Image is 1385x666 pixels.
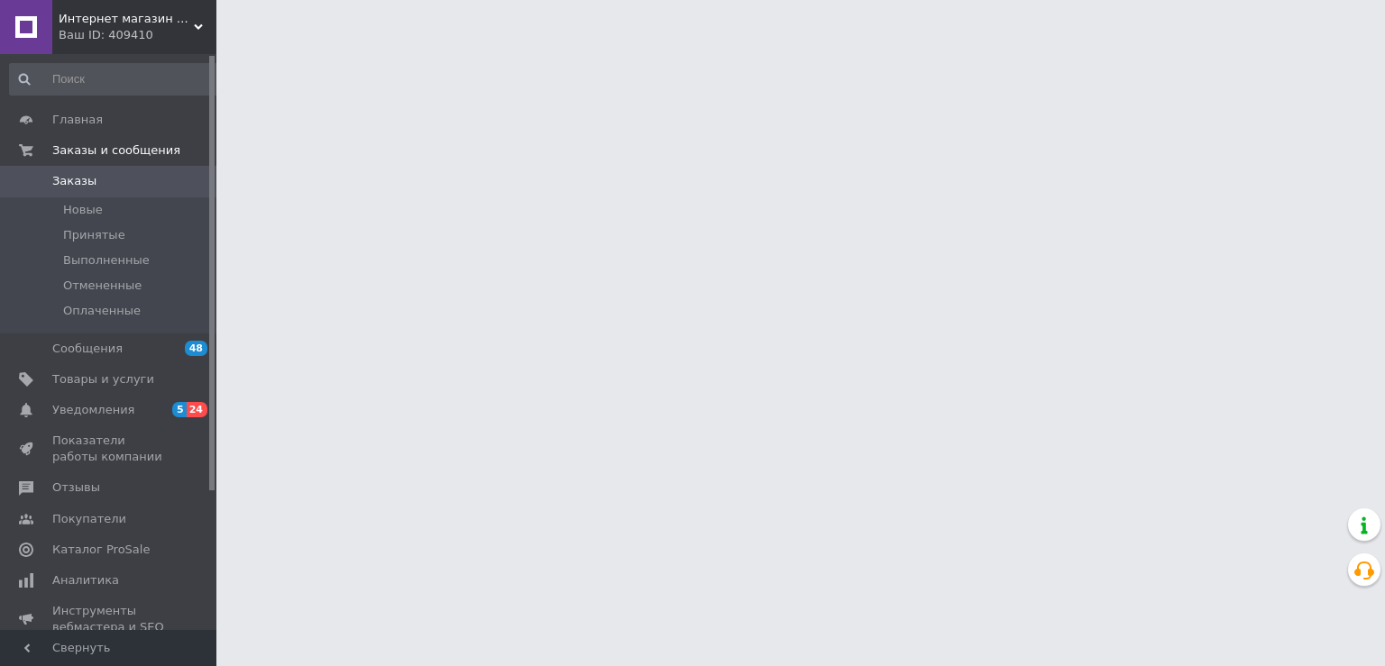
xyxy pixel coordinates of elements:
span: Уведомления [52,402,134,418]
span: Отмененные [63,278,142,294]
span: Товары и услуги [52,371,154,388]
input: Поиск [9,63,223,96]
span: 5 [172,402,187,417]
span: Главная [52,112,103,128]
span: Показатели работы компании [52,433,167,465]
span: 48 [185,341,207,356]
span: Принятые [63,227,125,243]
span: Инструменты вебмастера и SEO [52,603,167,635]
span: Заказы и сообщения [52,142,180,159]
span: Отзывы [52,479,100,496]
span: 24 [187,402,207,417]
span: Оплаченные [63,303,141,319]
span: Заказы [52,173,96,189]
span: Покупатели [52,511,126,527]
div: Ваш ID: 409410 [59,27,216,43]
span: Новые [63,202,103,218]
span: Аналитика [52,572,119,588]
span: Выполненные [63,252,150,269]
span: Интернет магазин сувениров Старик Хоттабыч [59,11,194,27]
span: Сообщения [52,341,123,357]
span: Каталог ProSale [52,542,150,558]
